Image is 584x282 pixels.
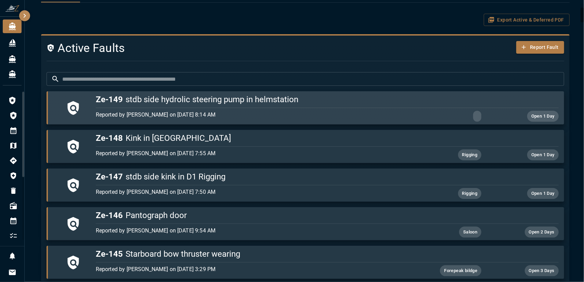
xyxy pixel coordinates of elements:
[47,169,564,202] button: Ze-147stdb side kink in D1 RiggingReported by [PERSON_NAME] on [DATE] 7:50 AMRiggingOpen 1 Day
[47,130,564,163] button: Ze-148Kink in [GEOGRAPHIC_DATA]Reported by [PERSON_NAME] on [DATE] 7:55 AMRiggingOpen 1 Day
[96,94,559,105] h5: stdb side hydrolic steering pump in helmstation
[47,91,564,124] button: Ze-149stdb side hydrolic steering pump in helmstationReported by [PERSON_NAME] on [DATE] 8:14 AMO...
[96,265,404,273] p: Reported by [PERSON_NAME] on [DATE] 3:29 PM
[96,149,404,158] p: Reported by [PERSON_NAME] on [DATE] 7:55 AM
[5,249,19,263] button: Notifications
[5,5,19,12] img: ZeaFarer Logo
[96,188,404,196] p: Reported by [PERSON_NAME] on [DATE] 7:50 AM
[516,41,564,54] button: Report Fault
[3,229,24,243] li: Checklists
[96,133,559,144] h5: Kink in [GEOGRAPHIC_DATA]
[459,228,481,236] span: Saloon
[3,139,24,152] div: Trip Log
[3,124,24,137] div: Daily Log
[96,133,123,143] span: Ze-148
[96,211,123,220] span: Ze-146
[3,184,24,198] div: Garbage Log
[47,246,564,279] button: Ze-145Starboard bow thruster wearingReported by [PERSON_NAME] on [DATE] 3:29 PMForepeak bildgeOpe...
[3,214,24,228] li: Calendar
[96,95,123,104] span: Ze-149
[440,267,481,275] span: Forepeak bildge
[96,227,404,235] p: Reported by [PERSON_NAME] on [DATE] 9:54 AM
[96,172,123,182] span: Ze-147
[3,36,22,50] div: Fleet
[458,151,482,159] span: Rigging
[5,266,19,279] button: Invitations
[3,169,24,183] div: Injury/Illness Log
[96,249,559,259] h5: Starboard bow thruster wearing
[3,52,22,66] div: Zeahorse
[3,199,24,213] div: Radio Log
[458,190,482,198] span: Rigging
[527,151,559,159] span: Open 1 Day
[3,67,22,81] div: Sunreef 80 Sailing
[3,94,24,107] div: Logbook
[3,154,24,167] div: Navigation Log
[96,111,404,119] p: Reported by [PERSON_NAME] on [DATE] 8:14 AM
[47,41,477,55] h4: Active Faults
[96,210,559,221] h5: Pantograph door
[47,207,564,240] button: Ze-146Pantograph doorReported by [PERSON_NAME] on [DATE] 9:54 AMSaloonOpen 2 Days
[527,112,559,120] span: Open 1 Day
[3,109,24,122] div: Faults
[525,228,559,236] span: Open 2 Days
[3,19,22,33] div: Zeahorse
[525,267,559,275] span: Open 3 Days
[96,249,123,259] span: Ze-145
[3,244,24,258] li: Trips
[527,190,559,198] span: Open 1 Day
[96,171,559,182] h5: stdb side kink in D1 Rigging
[484,14,570,26] button: Export Active & Deferred PDF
